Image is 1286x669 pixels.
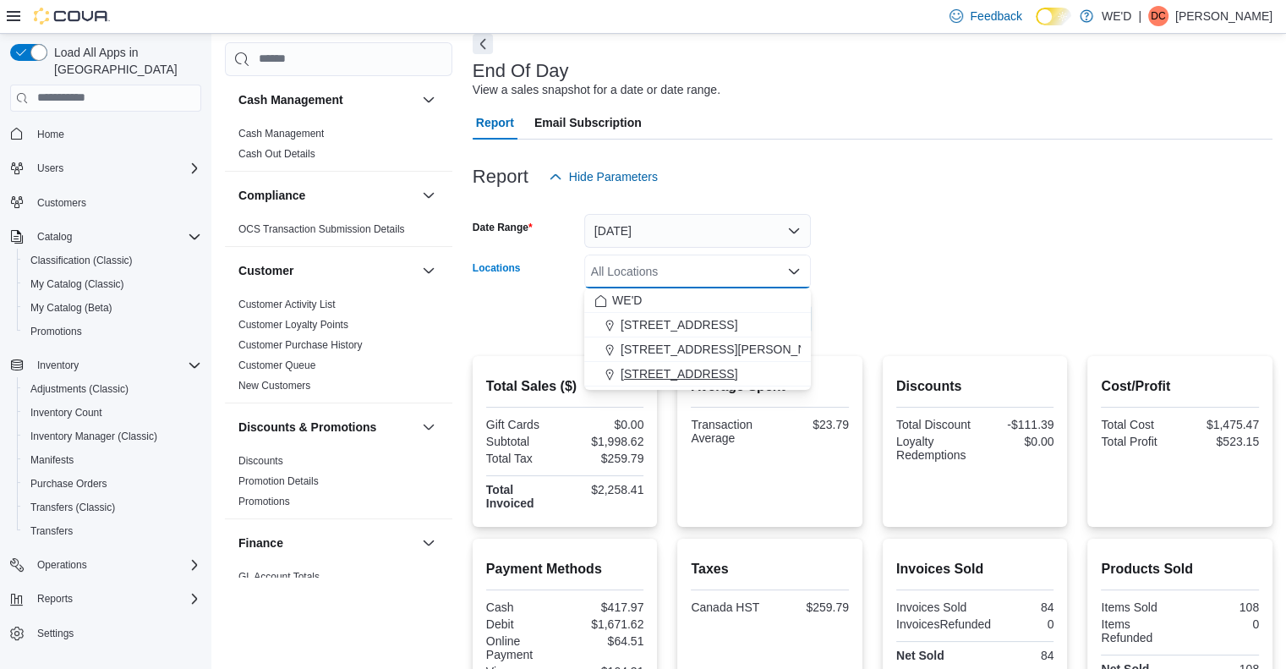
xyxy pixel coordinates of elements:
[473,81,720,99] div: View a sales snapshot for a date or date range.
[30,227,79,247] button: Catalog
[486,452,561,465] div: Total Tax
[238,496,290,507] a: Promotions
[1101,418,1176,431] div: Total Cost
[476,106,514,140] span: Report
[225,451,452,518] div: Discounts & Promotions
[774,418,849,431] div: $23.79
[542,160,665,194] button: Hide Parameters
[225,123,452,171] div: Cash Management
[238,91,415,108] button: Cash Management
[896,435,971,462] div: Loyalty Redemptions
[24,426,164,447] a: Inventory Manager (Classic)
[238,455,283,467] a: Discounts
[419,90,439,110] button: Cash Management
[1184,617,1259,631] div: 0
[225,567,452,614] div: Finance
[419,260,439,281] button: Customer
[896,649,944,662] strong: Net Sold
[24,250,201,271] span: Classification (Classic)
[238,147,315,161] span: Cash Out Details
[1175,6,1272,26] p: [PERSON_NAME]
[568,418,643,431] div: $0.00
[1101,559,1259,579] h2: Products Sold
[24,250,140,271] a: Classification (Classic)
[30,501,115,514] span: Transfers (Classic)
[37,558,87,572] span: Operations
[568,452,643,465] div: $259.79
[238,318,348,332] span: Customer Loyalty Points
[3,621,208,645] button: Settings
[30,430,157,443] span: Inventory Manager (Classic)
[17,448,208,472] button: Manifests
[3,225,208,249] button: Catalog
[534,106,642,140] span: Email Subscription
[896,559,1054,579] h2: Invoices Sold
[584,313,811,337] button: [STREET_ADDRESS]
[896,600,971,614] div: Invoices Sold
[30,477,107,491] span: Purchase Orders
[238,419,415,436] button: Discounts & Promotions
[238,148,315,160] a: Cash Out Details
[238,570,320,584] span: GL Account Totals
[225,219,452,246] div: Compliance
[30,555,201,575] span: Operations
[584,214,811,248] button: [DATE]
[30,453,74,467] span: Manifests
[1184,600,1259,614] div: 108
[24,298,119,318] a: My Catalog (Beta)
[24,497,201,518] span: Transfers (Classic)
[37,627,74,640] span: Settings
[24,450,201,470] span: Manifests
[24,403,109,423] a: Inventory Count
[238,535,415,551] button: Finance
[24,521,79,541] a: Transfers
[238,91,343,108] h3: Cash Management
[238,262,415,279] button: Customer
[238,380,310,392] a: New Customers
[621,341,835,358] span: [STREET_ADDRESS][PERSON_NAME]
[568,600,643,614] div: $417.97
[30,123,201,145] span: Home
[30,406,102,419] span: Inventory Count
[486,617,561,631] div: Debit
[30,227,201,247] span: Catalog
[3,553,208,577] button: Operations
[970,8,1021,25] span: Feedback
[30,158,70,178] button: Users
[30,277,124,291] span: My Catalog (Classic)
[584,288,811,313] button: WE'D
[24,379,201,399] span: Adjustments (Classic)
[238,223,405,235] a: OCS Transaction Submission Details
[30,254,133,267] span: Classification (Classic)
[238,535,283,551] h3: Finance
[238,359,315,372] span: Customer Queue
[473,34,493,54] button: Next
[30,325,82,338] span: Promotions
[1101,600,1176,614] div: Items Sold
[612,292,642,309] span: WE'D
[238,571,320,583] a: GL Account Totals
[24,521,201,541] span: Transfers
[238,339,363,351] a: Customer Purchase History
[419,185,439,206] button: Compliance
[238,187,415,204] button: Compliance
[473,261,521,275] label: Locations
[238,299,336,310] a: Customer Activity List
[17,377,208,401] button: Adjustments (Classic)
[30,589,201,609] span: Reports
[24,403,201,423] span: Inventory Count
[568,483,643,496] div: $2,258.41
[486,600,561,614] div: Cash
[24,321,201,342] span: Promotions
[238,338,363,352] span: Customer Purchase History
[238,454,283,468] span: Discounts
[17,425,208,448] button: Inventory Manager (Classic)
[238,475,319,487] a: Promotion Details
[24,426,201,447] span: Inventory Manager (Classic)
[3,354,208,377] button: Inventory
[37,128,64,141] span: Home
[17,401,208,425] button: Inventory Count
[896,617,991,631] div: InvoicesRefunded
[419,417,439,437] button: Discounts & Promotions
[621,365,737,382] span: [STREET_ADDRESS]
